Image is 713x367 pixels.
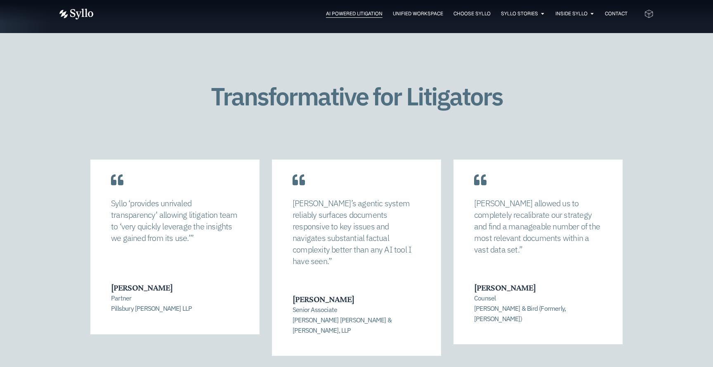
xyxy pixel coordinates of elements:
[474,198,602,255] p: [PERSON_NAME] allowed us to completely recalibrate our strategy and find a manageable number of t...
[111,293,238,313] p: Partner Pillsbury [PERSON_NAME] LLP
[110,10,628,18] div: Menu Toggle
[555,10,588,17] a: Inside Syllo
[326,10,382,17] a: AI Powered Litigation
[111,198,239,244] p: Syllo ‘provides unrivaled transparency’ allowing litigation team to ‘very quickly leverage the in...
[293,198,420,267] p: [PERSON_NAME]’s agentic system reliably surfaces documents responsive to key issues and navigates...
[501,10,538,17] a: Syllo Stories
[90,160,260,356] div: 4 / 8
[605,10,628,17] a: Contact
[393,10,443,17] a: Unified Workspace
[474,282,602,293] h3: [PERSON_NAME]
[293,305,420,335] p: Senior Associate [PERSON_NAME] [PERSON_NAME] & [PERSON_NAME], LLP
[293,294,420,305] h3: [PERSON_NAME]
[183,83,531,110] h1: Transformative for Litigators
[272,160,441,356] div: 5 / 8
[474,293,602,324] p: Counsel [PERSON_NAME] & Bird (Formerly, [PERSON_NAME])
[453,10,491,17] a: Choose Syllo
[111,282,238,293] h3: [PERSON_NAME]
[453,160,623,356] div: 6 / 8
[59,9,93,19] img: Vector
[110,10,628,18] nav: Menu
